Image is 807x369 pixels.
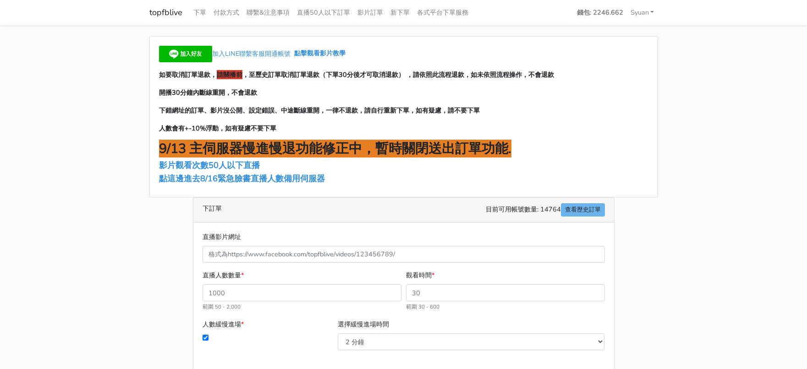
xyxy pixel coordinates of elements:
img: 加入好友 [159,46,212,62]
span: 人數會有+-10%浮動，如有疑慮不要下單 [159,124,276,133]
a: Syuan [627,4,658,22]
span: 目前可用帳號數量: 14764 [486,203,605,217]
span: 下錯網址的訂單、影片沒公開、設定錯誤、中途斷線重開，一律不退款，請自行重新下單，如有疑慮，請不要下單 [159,106,480,115]
label: 直播人數數量 [203,270,244,281]
a: 下單 [190,4,210,22]
a: 加入LINE聯繫客服開通帳號 [159,49,294,58]
input: 1000 [203,284,401,301]
a: 50人以下直播 [209,160,262,171]
span: 加入LINE聯繫客服開通帳號 [212,49,291,58]
a: 點擊觀看影片教學 [294,49,346,58]
span: 50人以下直播 [209,160,260,171]
label: 人數緩慢進場 [203,319,244,330]
span: 如要取消訂單退款， [159,70,217,79]
a: 聯繫&注意事項 [243,4,293,22]
div: 下訂單 [193,198,614,222]
input: 30 [406,284,605,301]
span: 請關播前 [217,70,242,79]
label: 直播影片網址 [203,232,241,242]
a: topfblive [149,4,182,22]
a: 新下單 [387,4,413,22]
label: 觀看時間 [406,270,434,281]
a: 點這邊進去8/16緊急臉書直播人數備用伺服器 [159,173,325,184]
span: 開播30分鐘內斷線重開，不會退款 [159,88,257,97]
label: 選擇緩慢進場時間 [338,319,389,330]
small: 範圍 30 - 600 [406,303,439,310]
a: 查看歷史訂單 [561,203,605,217]
a: 直播50人以下訂單 [293,4,354,22]
span: 9/13 主伺服器慢進慢退功能修正中，暫時關閉送出訂單功能. [159,140,511,157]
a: 各式平台下單服務 [413,4,472,22]
a: 影片觀看次數 [159,160,209,171]
span: ，至歷史訂單取消訂單退款（下單30分後才可取消退款） ，請依照此流程退款，如未依照流程操作，不會退款 [242,70,554,79]
strong: 錢包: 2246.662 [577,8,623,17]
input: 格式為https://www.facebook.com/topfblive/videos/123456789/ [203,246,605,263]
a: 錢包: 2246.662 [573,4,627,22]
a: 影片訂單 [354,4,387,22]
small: 範圍 50 - 2,000 [203,303,241,310]
a: 付款方式 [210,4,243,22]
